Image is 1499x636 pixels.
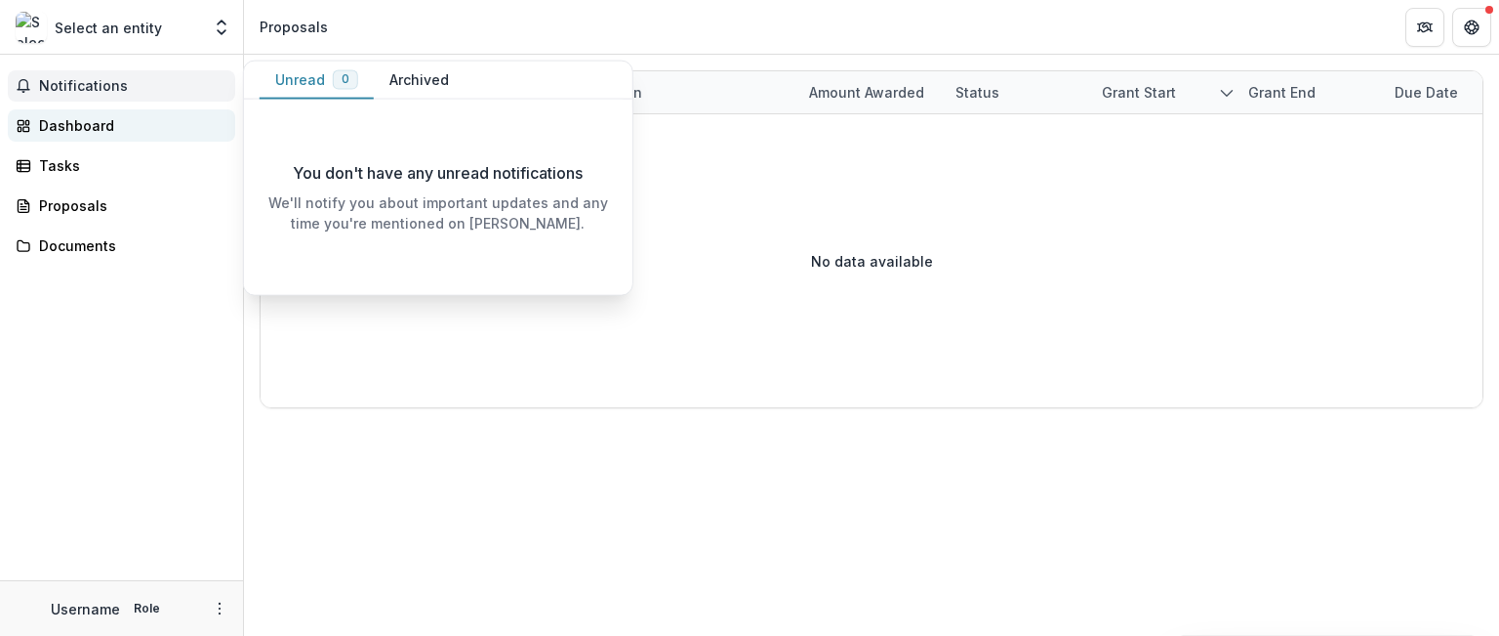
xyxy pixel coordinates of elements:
[553,71,797,113] div: Foundation
[8,149,235,182] a: Tasks
[39,235,220,256] div: Documents
[55,18,162,38] p: Select an entity
[1236,71,1383,113] div: Grant end
[944,71,1090,113] div: Status
[1090,71,1236,113] div: Grant start
[39,155,220,176] div: Tasks
[39,115,220,136] div: Dashboard
[797,71,944,113] div: Amount awarded
[208,8,235,47] button: Open entity switcher
[944,82,1011,103] div: Status
[252,13,336,41] nav: breadcrumb
[260,192,617,233] p: We'll notify you about important updates and any time you're mentioned on [PERSON_NAME].
[811,251,933,272] p: No data available
[1219,85,1235,101] svg: sorted descending
[8,70,235,102] button: Notifications
[8,190,235,222] a: Proposals
[8,109,235,142] a: Dashboard
[1236,82,1327,103] div: Grant end
[128,600,166,617] p: Role
[39,78,227,95] span: Notifications
[342,72,349,86] span: 0
[1452,8,1491,47] button: Get Help
[39,195,220,216] div: Proposals
[293,161,583,185] p: You don't have any unread notifications
[8,230,235,262] a: Documents
[260,62,374,100] button: Unread
[208,597,231,620] button: More
[1090,82,1188,103] div: Grant start
[1383,82,1470,103] div: Due Date
[797,82,936,103] div: Amount awarded
[260,17,328,37] div: Proposals
[374,62,465,100] button: Archived
[51,599,120,619] p: Username
[1405,8,1444,47] button: Partners
[16,12,47,43] img: Select an entity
